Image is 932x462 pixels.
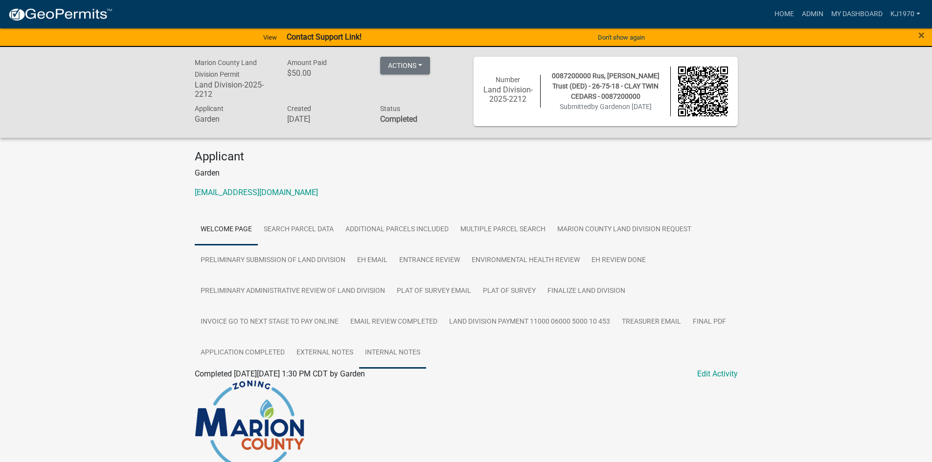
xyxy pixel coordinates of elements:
[287,114,365,124] h6: [DATE]
[259,29,281,45] a: View
[195,276,391,307] a: Preliminary Administrative Review of Land Division
[594,29,649,45] button: Don't show again
[195,114,273,124] h6: Garden
[918,28,925,42] span: ×
[344,307,443,338] a: Email Review Completed
[195,188,318,197] a: [EMAIL_ADDRESS][DOMAIN_NAME]
[391,276,477,307] a: Plat of Survey Email
[551,214,697,245] a: Marion County Land Division Request
[616,307,687,338] a: Treasurer Email
[258,214,340,245] a: Search Parcel Data
[380,105,400,112] span: Status
[351,245,393,276] a: EH Email
[291,337,359,369] a: External Notes
[393,245,466,276] a: Entrance Review
[697,368,738,380] a: Edit Activity
[542,276,631,307] a: Finalize Land Division
[195,369,365,378] span: Completed [DATE][DATE] 1:30 PM CDT by Garden
[591,103,622,110] span: by Garden
[380,57,430,74] button: Actions
[477,276,542,307] a: Plat of Survey
[195,167,738,179] p: Garden
[687,307,732,338] a: Final PDF
[195,105,224,112] span: Applicant
[887,5,924,23] a: kj1970
[483,85,533,104] h6: Land Division-2025-2212
[678,66,728,116] img: QR code
[466,245,586,276] a: Environmental Health Review
[560,103,652,110] span: Submitted on [DATE]
[443,307,616,338] a: Land Division Payment 11000 06000 5000 10 453
[287,68,365,78] h6: $50.00
[359,337,426,369] a: Internal Notes
[827,5,887,23] a: My Dashboard
[798,5,827,23] a: Admin
[552,72,659,100] span: 0087200000 Rus, [PERSON_NAME] Trust (DED) - 26-75-18 - CLAY TWIN CEDARS - 0087200000
[195,307,344,338] a: Invoice GO TO NEXT STAGE TO PAY ONLINE
[195,214,258,245] a: Welcome Page
[195,245,351,276] a: Preliminary Submission of Land Division
[380,114,417,124] strong: Completed
[195,337,291,369] a: Application Completed
[340,214,455,245] a: Additional Parcels Included
[496,76,520,84] span: Number
[195,59,257,78] span: Marion County Land Division Permit
[918,29,925,41] button: Close
[195,150,738,164] h4: Applicant
[455,214,551,245] a: Multiple Parcel Search
[586,245,652,276] a: EH Review done
[195,80,273,99] h6: Land Division-2025-2212
[287,105,311,112] span: Created
[287,32,362,42] strong: Contact Support Link!
[287,59,327,66] span: Amount Paid
[771,5,798,23] a: Home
